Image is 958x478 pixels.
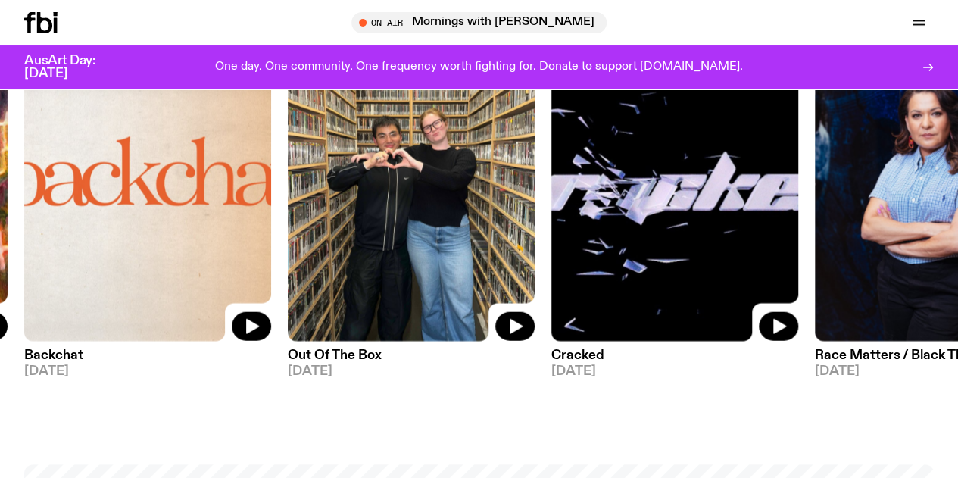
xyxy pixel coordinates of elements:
[551,349,798,362] h3: Cracked
[24,55,121,80] h3: AusArt Day: [DATE]
[551,365,798,378] span: [DATE]
[24,342,271,378] a: Backchat[DATE]
[288,349,535,362] h3: Out Of The Box
[551,342,798,378] a: Cracked[DATE]
[288,365,535,378] span: [DATE]
[24,365,271,378] span: [DATE]
[551,12,798,342] img: Logo for Podcast Cracked. Black background, with white writing, with glass smashing graphics
[24,349,271,362] h3: Backchat
[215,61,743,74] p: One day. One community. One frequency worth fighting for. Donate to support [DOMAIN_NAME].
[351,12,607,33] button: On AirMornings with [PERSON_NAME]
[288,342,535,378] a: Out Of The Box[DATE]
[288,12,535,342] img: Matt and Kate stand in the music library and make a heart shape with one hand each.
